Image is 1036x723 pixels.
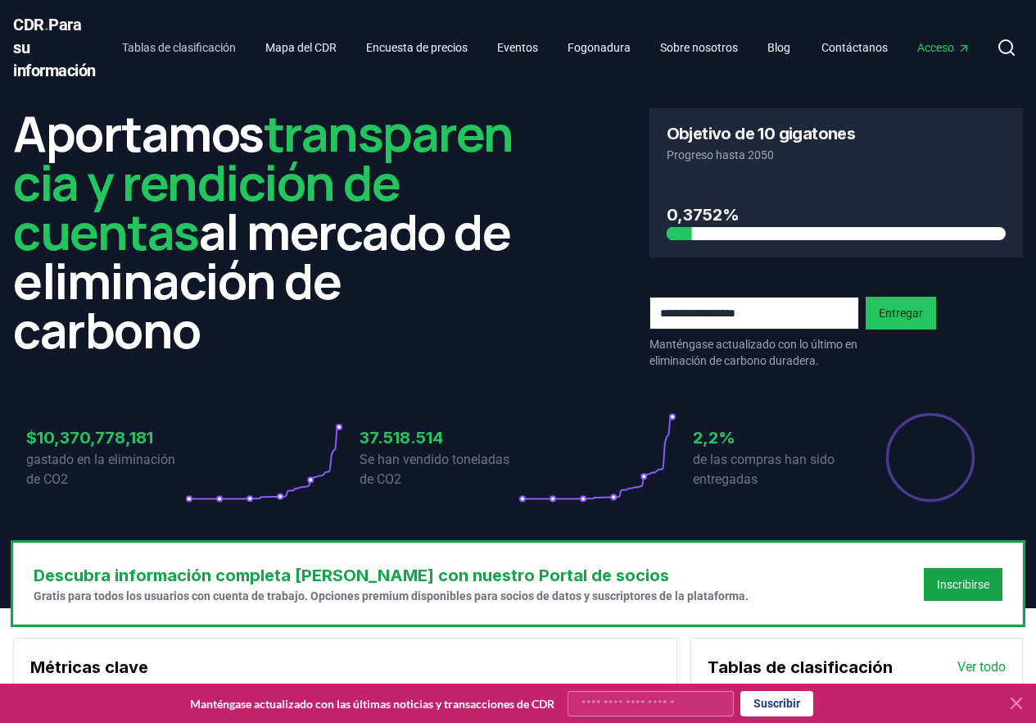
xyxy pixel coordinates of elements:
font: Para su información [13,15,96,80]
a: CDR.Para su información [13,13,96,82]
font: Ver todo [957,659,1006,675]
font: CDR [13,15,44,34]
font: Contáctanos [821,41,888,54]
font: Inscribirse [937,578,989,591]
font: Se han vendido toneladas de CO2 [360,452,509,487]
a: Encuesta de precios [353,33,481,62]
font: . [44,15,49,34]
font: Manténgase actualizado con lo último en eliminación de carbono duradera. [649,338,857,367]
a: Inscribirse [937,576,989,593]
a: Ver todo [957,657,1006,677]
font: Blog [767,41,790,54]
font: Sobre nosotros [660,41,738,54]
font: transparencia y rendición de cuentas [13,99,513,265]
font: Tablas de clasificación [708,657,893,677]
font: Encuesta de precios [366,41,468,54]
font: Acceso [917,41,954,54]
font: 37.518.514 [360,428,443,448]
font: 2,2% [693,428,735,448]
font: $10,370,778,181 [26,428,153,448]
font: Descubra información completa [PERSON_NAME] con nuestro Portal de socios [34,566,669,585]
font: Eventos [497,41,538,54]
font: Aportamos [13,99,264,166]
font: Fogonadura [568,41,631,54]
font: gastado en la eliminación de CO2 [26,452,175,487]
a: Acceso [904,33,984,62]
button: Inscribirse [924,568,1002,601]
font: Entregar [879,307,923,320]
nav: Principal [109,33,803,62]
font: 0,3752% [667,205,740,225]
font: al mercado de eliminación de carbono [13,198,510,363]
a: Mapa del CDR [252,33,350,62]
font: Gratis para todos los usuarios con cuenta de trabajo. Opciones premium disponibles para socios de... [34,589,749,602]
font: Métricas clave [30,657,148,677]
div: Porcentaje de ventas entregadas [884,412,976,503]
font: Mapa del CDR [265,41,337,54]
a: Fogonadura [554,33,644,62]
font: Tablas de clasificación [122,41,236,54]
a: Sobre nosotros [647,33,751,62]
a: Contáctanos [808,33,901,62]
a: Blog [754,33,803,62]
font: Objetivo de 10 gigatones [667,124,856,143]
nav: Principal [808,33,984,62]
font: Progreso hasta 2050 [667,148,774,161]
font: de las compras han sido entregadas [693,452,835,487]
a: Tablas de clasificación [109,33,249,62]
button: Entregar [866,297,936,330]
a: Eventos [484,33,551,62]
